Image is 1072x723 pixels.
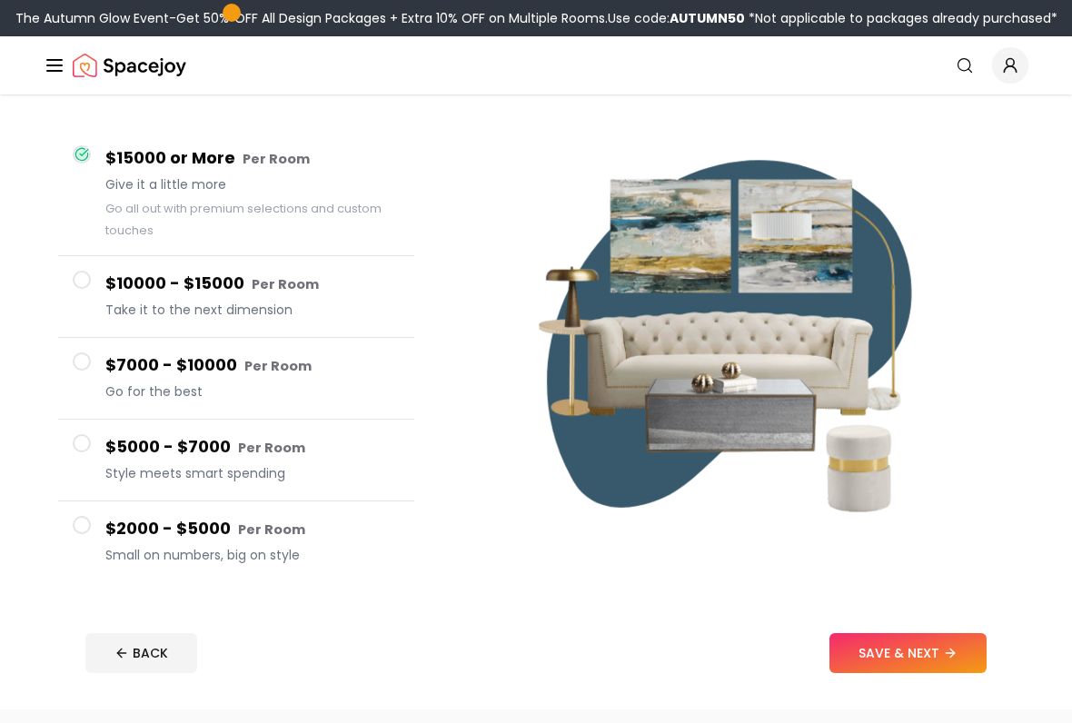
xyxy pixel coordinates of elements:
span: Style meets smart spending [105,464,400,482]
h4: $10000 - $15000 [105,271,400,297]
button: SAVE & NEXT [829,633,987,673]
a: Spacejoy [73,47,186,84]
div: The Autumn Glow Event-Get 50% OFF All Design Packages + Extra 10% OFF on Multiple Rooms. [15,9,1057,27]
h4: $15000 or More [105,145,400,172]
h4: $7000 - $10000 [105,352,400,379]
small: Per Room [238,520,305,539]
small: Per Room [238,439,305,457]
small: Per Room [243,150,310,168]
h4: $5000 - $7000 [105,434,400,461]
span: *Not applicable to packages already purchased* [745,9,1057,27]
span: Take it to the next dimension [105,301,400,319]
button: $2000 - $5000 Per RoomSmall on numbers, big on style [58,501,414,582]
span: Use code: [608,9,745,27]
small: Go all out with premium selections and custom touches [105,201,382,238]
span: Small on numbers, big on style [105,546,400,564]
span: Go for the best [105,382,400,401]
h4: $2000 - $5000 [105,516,400,542]
button: $10000 - $15000 Per RoomTake it to the next dimension [58,256,414,338]
b: AUTUMN50 [670,9,745,27]
button: $15000 or More Per RoomGive it a little moreGo all out with premium selections and custom touches [58,131,414,256]
button: $5000 - $7000 Per RoomStyle meets smart spending [58,420,414,501]
button: BACK [85,633,197,673]
button: $7000 - $10000 Per RoomGo for the best [58,338,414,420]
small: Per Room [244,357,312,375]
nav: Global [44,36,1028,94]
span: Give it a little more [105,175,400,193]
img: Spacejoy Logo [73,47,186,84]
small: Per Room [252,275,319,293]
